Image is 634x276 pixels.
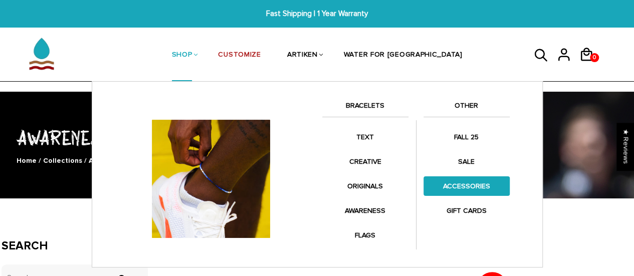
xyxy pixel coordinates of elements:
[43,156,82,165] a: Collections
[590,51,598,65] span: 0
[39,156,41,165] span: /
[196,8,438,20] span: Fast Shipping | 1 Year Warranty
[322,127,408,147] a: TEXT
[322,201,408,220] a: AWARENESS
[287,29,318,82] a: ARTIKEN
[322,100,408,117] a: BRACELETS
[322,225,408,245] a: FLAGS
[84,156,87,165] span: /
[424,100,510,117] a: OTHER
[322,176,408,196] a: ORIGINALS
[424,127,510,147] a: FALL 25
[2,239,148,253] h3: Search
[218,29,261,82] a: CUSTOMIZE
[17,156,37,165] a: Home
[424,152,510,171] a: SALE
[424,201,510,220] a: GIFT CARDS
[2,124,633,150] h1: AWARENESS
[617,123,634,170] div: Click to open Judge.me floating reviews tab
[344,29,463,82] a: WATER FOR [GEOGRAPHIC_DATA]
[322,152,408,171] a: CREATIVE
[424,176,510,196] a: ACCESSORIES
[172,29,192,82] a: SHOP
[89,156,130,165] span: AWARENESS
[579,65,601,67] a: 0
